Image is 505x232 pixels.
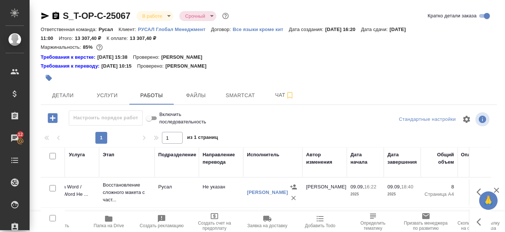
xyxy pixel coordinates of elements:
[138,27,211,32] p: РУСАЛ Глобал Менеджмент
[479,191,498,210] button: 🙏
[221,11,230,21] button: Доп статусы указывают на важность/срочность заказа
[294,211,346,232] button: Добавить Todo
[247,223,287,228] span: Заявка на доставку
[302,180,347,205] td: [PERSON_NAME]
[401,184,413,190] p: 18:40
[187,133,218,144] span: из 1 страниц
[203,151,240,166] div: Направление перевода
[103,181,151,204] p: Восстановление сложного макета с част...
[43,110,63,126] button: Добавить работу
[136,11,173,21] div: В работе
[247,151,279,158] div: Исполнитель
[461,151,498,166] div: Оплачиваемый объем
[305,223,335,228] span: Добавить Todo
[41,54,97,61] a: Требования к верстке:
[41,44,83,50] p: Маржинальность:
[183,13,207,19] button: Срочный
[140,13,165,19] button: В работе
[159,111,206,126] span: Включить последовательность
[135,211,188,232] button: Создать рекламацию
[424,191,454,198] p: Страница А4
[399,211,452,232] button: Призвать менеджера по развитию
[158,151,196,158] div: Подразделение
[472,213,490,231] button: Здесь прячутся важные кнопки
[119,27,138,32] p: Клиент:
[351,221,395,231] span: Определить тематику
[475,112,491,126] span: Посмотреть информацию
[404,221,448,231] span: Призвать менеджера по развитию
[41,27,99,32] p: Ответственная команда:
[51,11,60,20] button: Скопировать ссылку
[69,151,85,158] div: Услуга
[241,211,294,232] button: Заявка на доставку
[233,26,289,32] a: Все языки кроме кит
[13,131,27,138] span: 12
[178,91,214,100] span: Файлы
[140,223,184,228] span: Создать рекламацию
[199,180,243,205] td: Не указан
[82,211,135,232] button: Папка на Drive
[101,62,137,70] p: [DATE] 10:15
[233,27,289,32] p: Все языки кроме кит
[424,183,454,191] p: 8
[387,151,417,166] div: Дата завершения
[2,129,28,147] a: 12
[130,35,162,41] p: 13 307,40 ₽
[461,191,498,198] p: Страница А4
[41,62,101,70] a: Требования к переводу:
[285,91,294,100] svg: Подписаться
[457,221,501,231] span: Скопировать ссылку на оценку заказа
[41,11,50,20] button: Скопировать ссылку для ЯМессенджера
[41,54,97,61] div: Нажми, чтобы открыть папку с инструкцией
[103,151,114,158] div: Этап
[30,211,82,232] button: Пересчитать
[89,91,125,100] span: Услуги
[95,42,104,52] button: 1620.40 RUB;
[63,11,131,21] a: S_T-OP-C-25067
[306,151,343,166] div: Автор изменения
[94,223,124,228] span: Папка на Drive
[193,221,237,231] span: Создать счет на предоплату
[41,62,101,70] div: Нажми, чтобы открыть папку с инструкцией
[83,44,94,50] p: 85%
[288,192,299,204] button: Удалить
[364,184,376,190] p: 16:22
[134,91,169,100] span: Работы
[44,180,99,205] td: Верстка Word / Layout Word Не ...
[346,211,399,232] button: Определить тематику
[452,211,505,232] button: Скопировать ссылку на оценку заказа
[99,27,119,32] p: Русал
[188,211,241,232] button: Создать счет на предоплату
[75,35,106,41] p: 13 307,40 ₽
[179,11,216,21] div: В работе
[387,184,401,190] p: 09.09,
[472,183,490,201] button: Здесь прячутся важные кнопки
[223,91,258,100] span: Smartcat
[106,35,130,41] p: К оплате:
[133,54,162,61] p: Проверено:
[161,54,208,61] p: [PERSON_NAME]
[424,151,454,166] div: Общий объем
[97,54,133,61] p: [DATE] 15:38
[138,26,211,32] a: РУСАЛ Глобал Менеджмент
[289,27,325,32] p: Дата создания:
[155,180,199,205] td: Русал
[428,12,477,20] span: Кратко детали заказа
[361,27,389,32] p: Дата сдачи:
[137,62,166,70] p: Проверено:
[211,27,233,32] p: Договор:
[59,35,75,41] p: Итого:
[247,190,288,195] a: [PERSON_NAME]
[267,91,302,100] span: Чат
[325,27,361,32] p: [DATE] 16:20
[288,181,299,192] button: Назначить
[350,184,364,190] p: 09.09,
[350,151,380,166] div: Дата начала
[482,193,495,208] span: 🙏
[397,114,458,125] div: split button
[350,191,380,198] p: 2025
[387,191,417,198] p: 2025
[458,110,475,128] span: Настроить таблицу
[165,62,212,70] p: [PERSON_NAME]
[45,91,81,100] span: Детали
